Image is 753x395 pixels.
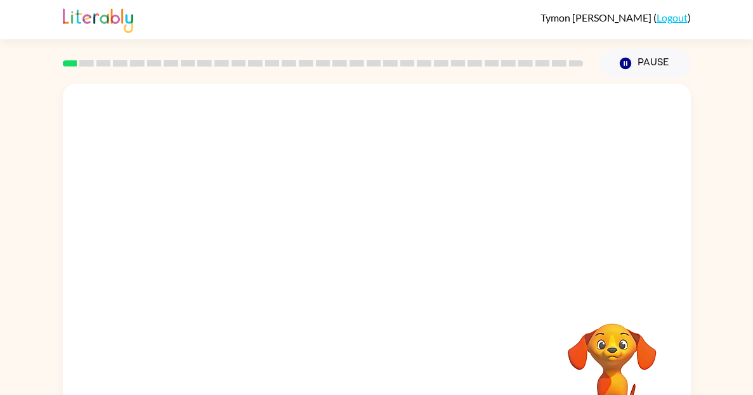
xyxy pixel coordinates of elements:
[63,5,133,33] img: Literably
[540,11,653,23] span: Tymon [PERSON_NAME]
[599,49,691,78] button: Pause
[540,11,691,23] div: ( )
[657,11,688,23] a: Logout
